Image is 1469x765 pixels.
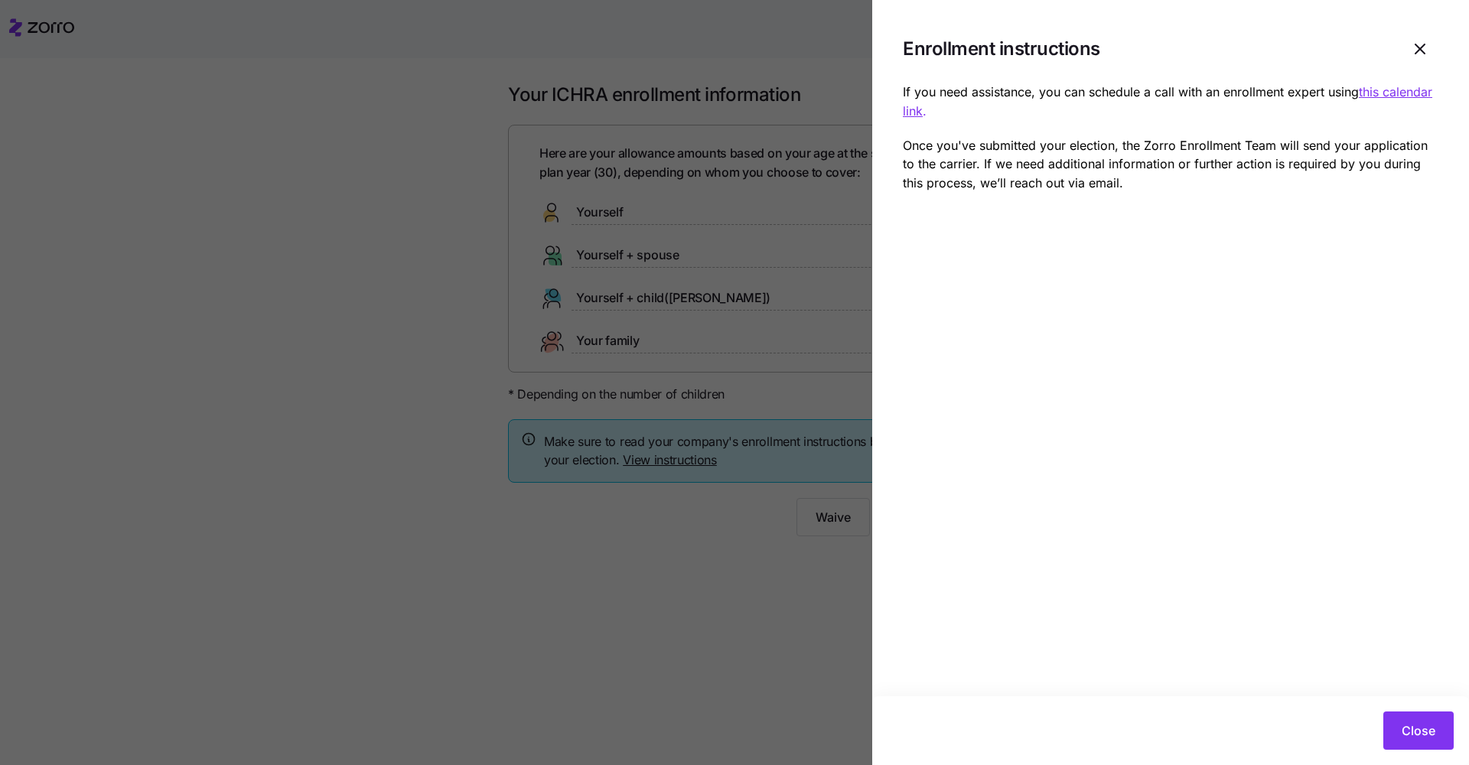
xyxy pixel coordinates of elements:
[903,37,1389,60] h1: Enrollment instructions
[903,136,1438,193] p: Once you've submitted your election, the Zorro Enrollment Team will send your application to the ...
[923,103,927,119] a: .
[903,83,1438,121] p: If you need assistance, you can schedule a call with an enrollment expert using
[1383,711,1454,750] button: Close
[903,84,1432,119] a: this calendar link
[1402,721,1435,740] span: Close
